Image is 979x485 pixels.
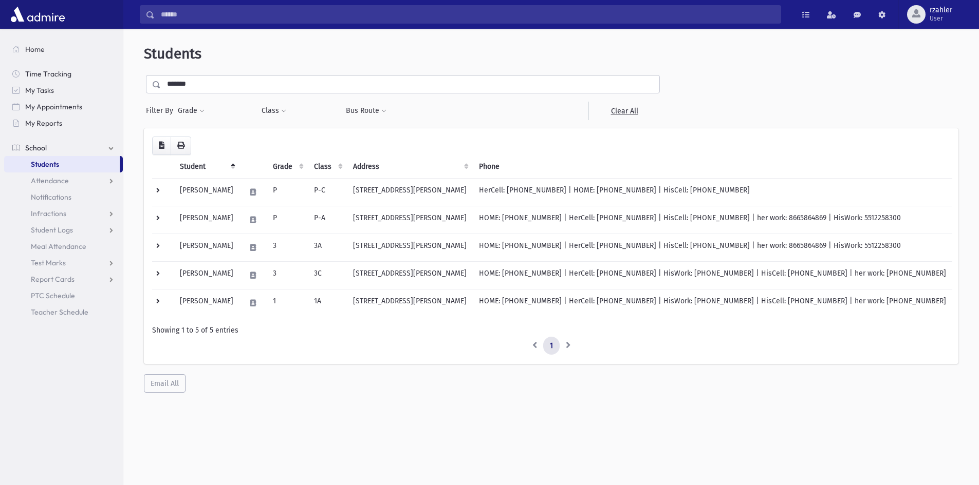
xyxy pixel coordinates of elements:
span: My Tasks [25,86,54,95]
a: My Tasks [4,82,123,99]
a: Notifications [4,189,123,205]
button: Email All [144,374,186,393]
td: HOME: [PHONE_NUMBER] | HerCell: [PHONE_NUMBER] | HisWork: [PHONE_NUMBER] | HisCell: [PHONE_NUMBER... [473,289,952,317]
span: Report Cards [31,275,75,284]
a: Teacher Schedule [4,304,123,320]
span: My Appointments [25,102,82,111]
th: Student: activate to sort column descending [174,155,239,179]
span: rzahler [930,6,952,14]
th: Class: activate to sort column ascending [308,155,347,179]
td: [STREET_ADDRESS][PERSON_NAME] [347,206,473,234]
span: Infractions [31,209,66,218]
a: My Reports [4,115,123,131]
td: [STREET_ADDRESS][PERSON_NAME] [347,261,473,289]
div: Showing 1 to 5 of 5 entries [152,325,950,336]
td: HerCell: [PHONE_NUMBER] | HOME: [PHONE_NUMBER] | HisCell: [PHONE_NUMBER] [473,178,952,206]
span: Test Marks [31,258,66,267]
a: Report Cards [4,271,123,287]
td: 1A [308,289,347,317]
a: Home [4,41,123,57]
span: Meal Attendance [31,242,86,251]
td: 1 [267,289,308,317]
a: PTC Schedule [4,287,123,304]
button: Class [261,102,287,120]
input: Search [155,5,781,24]
button: CSV [152,137,171,155]
span: Attendance [31,176,69,185]
td: 3 [267,261,308,289]
span: Time Tracking [25,69,71,79]
a: Test Marks [4,255,123,271]
span: My Reports [25,119,62,128]
a: Time Tracking [4,66,123,82]
span: User [930,14,952,23]
a: Infractions [4,205,123,222]
td: [PERSON_NAME] [174,178,239,206]
span: Home [25,45,45,54]
td: P-C [308,178,347,206]
td: P [267,206,308,234]
td: [PERSON_NAME] [174,261,239,289]
span: Teacher Schedule [31,307,88,317]
td: 3 [267,234,308,261]
td: [PERSON_NAME] [174,206,239,234]
span: Filter By [146,105,177,116]
th: Address: activate to sort column ascending [347,155,473,179]
th: Grade: activate to sort column ascending [267,155,308,179]
span: Students [31,160,59,169]
a: Students [4,156,120,172]
a: School [4,140,123,156]
td: [PERSON_NAME] [174,289,239,317]
button: Print [171,137,191,155]
td: 3A [308,234,347,261]
span: Students [144,45,201,62]
td: HOME: [PHONE_NUMBER] | HerCell: [PHONE_NUMBER] | HisWork: [PHONE_NUMBER] | HisCell: [PHONE_NUMBER... [473,261,952,289]
td: [PERSON_NAME] [174,234,239,261]
td: [STREET_ADDRESS][PERSON_NAME] [347,234,473,261]
span: Student Logs [31,225,73,235]
td: HOME: [PHONE_NUMBER] | HerCell: [PHONE_NUMBER] | HisCell: [PHONE_NUMBER] | her work: 8665864869 |... [473,234,952,261]
a: Clear All [588,102,660,120]
span: PTC Schedule [31,291,75,300]
a: Attendance [4,172,123,189]
button: Bus Route [345,102,387,120]
td: 3C [308,261,347,289]
a: Meal Attendance [4,238,123,255]
a: 1 [543,337,560,355]
a: Student Logs [4,222,123,238]
img: AdmirePro [8,4,67,25]
td: P-A [308,206,347,234]
td: P [267,178,308,206]
a: My Appointments [4,99,123,115]
td: [STREET_ADDRESS][PERSON_NAME] [347,289,473,317]
button: Grade [177,102,205,120]
td: [STREET_ADDRESS][PERSON_NAME] [347,178,473,206]
span: School [25,143,47,152]
span: Notifications [31,192,71,202]
td: HOME: [PHONE_NUMBER] | HerCell: [PHONE_NUMBER] | HisCell: [PHONE_NUMBER] | her work: 8665864869 |... [473,206,952,234]
th: Phone [473,155,952,179]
